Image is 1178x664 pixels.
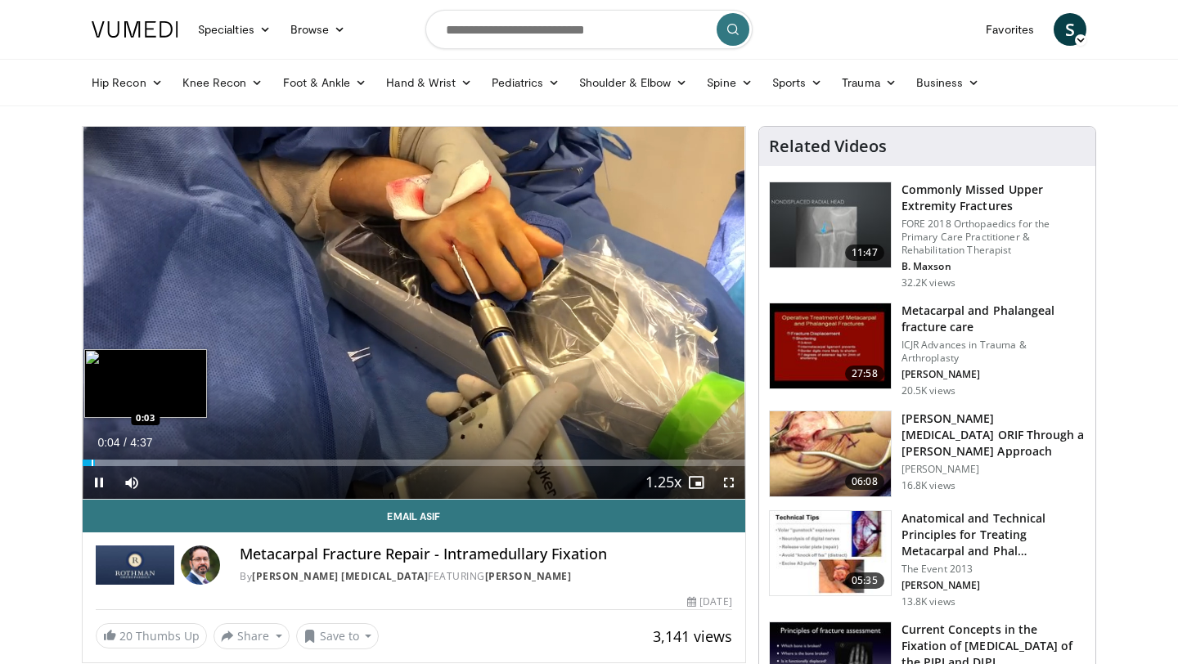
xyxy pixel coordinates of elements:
[832,66,906,99] a: Trauma
[769,303,1086,397] a: 27:58 Metacarpal and Phalangeal fracture care ICJR Advances in Trauma & Arthroplasty [PERSON_NAME...
[96,623,207,648] a: 20 Thumbs Up
[770,182,891,267] img: b2c65235-e098-4cd2-ab0f-914df5e3e270.150x105_q85_crop-smart_upscale.jpg
[376,66,482,99] a: Hand & Wrist
[273,66,377,99] a: Foot & Ankle
[906,66,990,99] a: Business
[713,466,745,499] button: Fullscreen
[82,66,173,99] a: Hip Recon
[1054,13,1086,46] a: S
[425,10,753,49] input: Search topics, interventions
[845,572,884,589] span: 05:35
[647,466,680,499] button: Playback Rate
[769,510,1086,608] a: 05:35 Anatomical and Technical Principles for Treating Metacarpal and Phal… The Event 2013 [PERSO...
[83,500,745,532] a: Email Asif
[181,545,220,585] img: Avatar
[845,473,884,490] span: 06:08
[770,411,891,496] img: af335e9d-3f89-4d46-97d1-d9f0cfa56dd9.150x105_q85_crop-smart_upscale.jpg
[901,339,1086,365] p: ICJR Advances in Trauma & Arthroplasty
[762,66,833,99] a: Sports
[252,569,428,583] a: [PERSON_NAME] [MEDICAL_DATA]
[115,466,148,499] button: Mute
[240,545,732,563] h4: Metacarpal Fracture Repair - Intramedullary Fixation
[96,545,174,585] img: Rothman Hand Surgery
[769,137,887,156] h4: Related Videos
[173,66,273,99] a: Knee Recon
[976,13,1044,46] a: Favorites
[240,569,732,584] div: By FEATURING
[770,303,891,388] img: 296987_0000_1.png.150x105_q85_crop-smart_upscale.jpg
[281,13,356,46] a: Browse
[214,623,290,649] button: Share
[901,563,1086,576] p: The Event 2013
[119,628,133,644] span: 20
[130,436,152,449] span: 4:37
[697,66,762,99] a: Spine
[124,436,127,449] span: /
[901,276,955,289] p: 32.2K views
[97,436,119,449] span: 0:04
[901,260,1086,273] p: B. Maxson
[769,182,1086,289] a: 11:47 Commonly Missed Upper Extremity Fractures FORE 2018 Orthopaedics for the Primary Care Pract...
[901,411,1086,460] h3: [PERSON_NAME][MEDICAL_DATA] ORIF Through a [PERSON_NAME] Approach
[769,411,1086,497] a: 06:08 [PERSON_NAME][MEDICAL_DATA] ORIF Through a [PERSON_NAME] Approach [PERSON_NAME] 16.8K views
[485,569,572,583] a: [PERSON_NAME]
[901,384,955,397] p: 20.5K views
[680,466,713,499] button: Enable picture-in-picture mode
[901,218,1086,257] p: FORE 2018 Orthopaedics for the Primary Care Practitioner & Rehabilitation Therapist
[83,127,745,500] video-js: Video Player
[845,366,884,382] span: 27:58
[687,594,731,609] div: [DATE]
[296,623,380,649] button: Save to
[92,21,178,38] img: VuMedi Logo
[653,626,732,646] span: 3,141 views
[901,463,1086,476] p: [PERSON_NAME]
[569,66,697,99] a: Shoulder & Elbow
[845,245,884,261] span: 11:47
[901,595,955,608] p: 13.8K views
[901,368,1086,381] p: [PERSON_NAME]
[83,460,745,466] div: Progress Bar
[901,479,955,492] p: 16.8K views
[770,511,891,596] img: 04164f76-1362-4162-b9f3-0e0fef6fb430.150x105_q85_crop-smart_upscale.jpg
[482,66,569,99] a: Pediatrics
[901,303,1086,335] h3: Metacarpal and Phalangeal fracture care
[901,579,1086,592] p: [PERSON_NAME]
[188,13,281,46] a: Specialties
[901,510,1086,559] h3: Anatomical and Technical Principles for Treating Metacarpal and Phal…
[901,182,1086,214] h3: Commonly Missed Upper Extremity Fractures
[84,349,207,418] img: image.jpeg
[83,466,115,499] button: Pause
